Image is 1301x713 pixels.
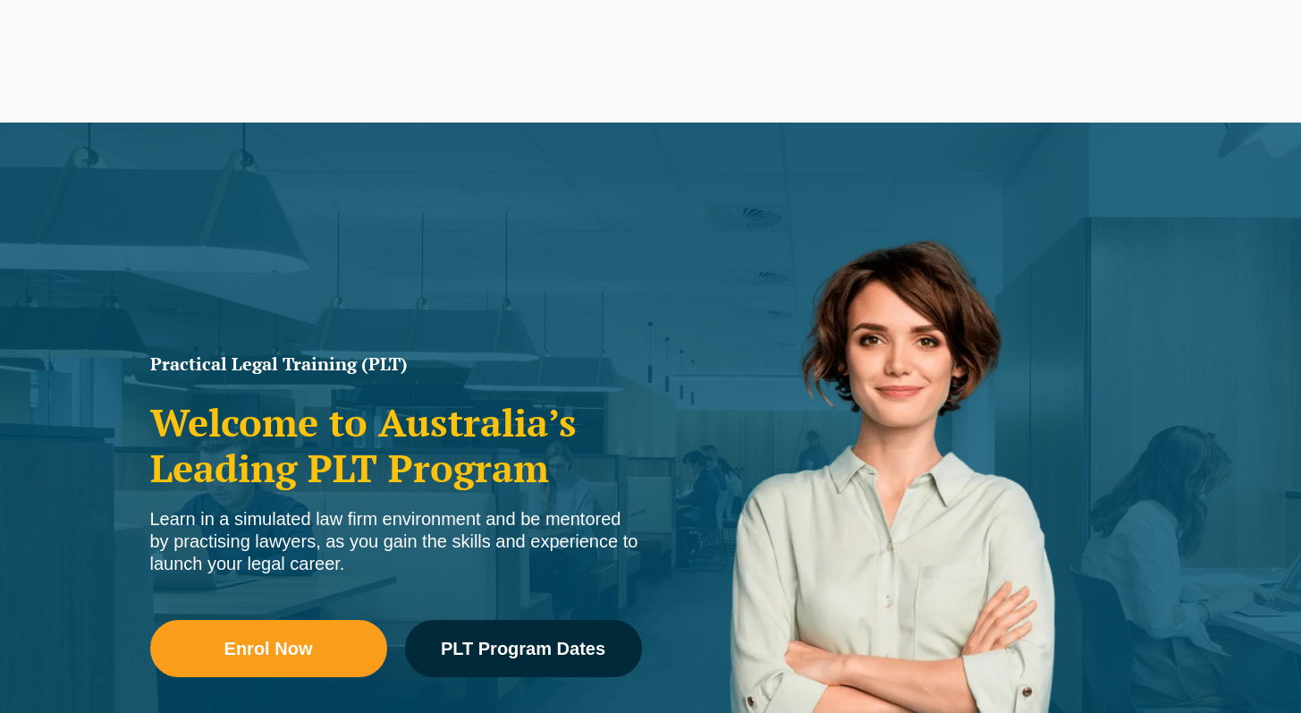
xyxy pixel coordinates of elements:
div: Learn in a simulated law firm environment and be mentored by practising lawyers, as you gain the ... [150,508,642,575]
a: PLT Program Dates [405,620,642,677]
h1: Practical Legal Training (PLT) [150,355,642,373]
span: PLT Program Dates [441,640,605,658]
a: Enrol Now [150,620,387,677]
span: Enrol Now [224,640,313,658]
h2: Welcome to Australia’s Leading PLT Program [150,400,642,490]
